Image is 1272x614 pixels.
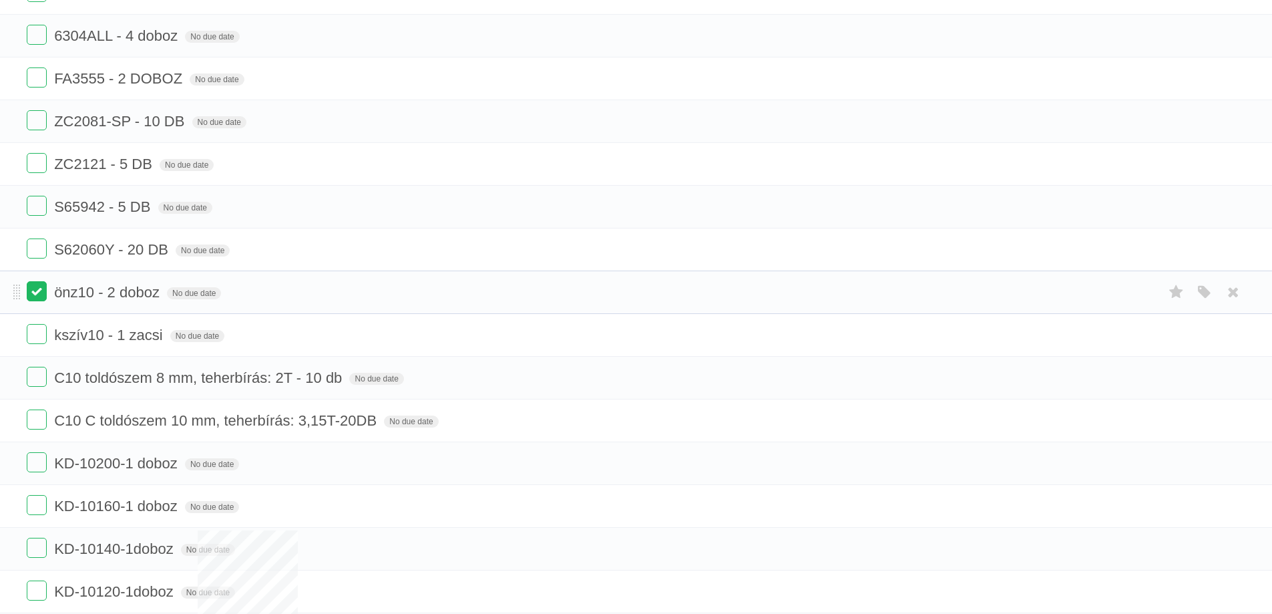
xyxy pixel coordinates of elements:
[27,25,47,45] label: Done
[192,116,246,128] span: No due date
[1164,281,1189,303] label: Star task
[185,31,239,43] span: No due date
[27,581,47,601] label: Done
[27,239,47,259] label: Done
[54,156,156,172] span: ZC2121 - 5 DB
[54,369,345,386] span: C10 toldószem 8 mm, teherbírás: 2T - 10 db
[27,452,47,472] label: Done
[27,538,47,558] label: Done
[384,416,438,428] span: No due date
[54,113,188,130] span: ZC2081-SP - 10 DB
[181,587,235,599] span: No due date
[27,324,47,344] label: Done
[27,367,47,387] label: Done
[54,284,163,301] span: önz10 - 2 doboz
[349,373,403,385] span: No due date
[27,495,47,515] label: Done
[54,327,166,343] span: kszív10 - 1 zacsi
[190,73,244,86] span: No due date
[185,501,239,513] span: No due date
[158,202,212,214] span: No due date
[54,70,186,87] span: FA3555 - 2 DOBOZ
[54,498,181,514] span: KD-10160-1 doboz
[185,458,239,470] span: No due date
[27,196,47,216] label: Done
[176,245,230,257] span: No due date
[27,67,47,88] label: Done
[181,544,235,556] span: No due date
[27,153,47,173] label: Done
[54,27,181,44] span: 6304ALL - 4 doboz
[27,281,47,301] label: Done
[27,410,47,430] label: Done
[54,455,181,472] span: KD-10200-1 doboz
[170,330,224,342] span: No due date
[54,198,154,215] span: S65942 - 5 DB
[27,110,47,130] label: Done
[54,583,177,600] span: KD-10120-1doboz
[54,412,380,429] span: C10 C toldószem 10 mm, teherbírás: 3,15T-20DB
[167,287,221,299] span: No due date
[160,159,214,171] span: No due date
[54,241,172,258] span: S62060Y - 20 DB
[54,541,177,557] span: KD-10140-1doboz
